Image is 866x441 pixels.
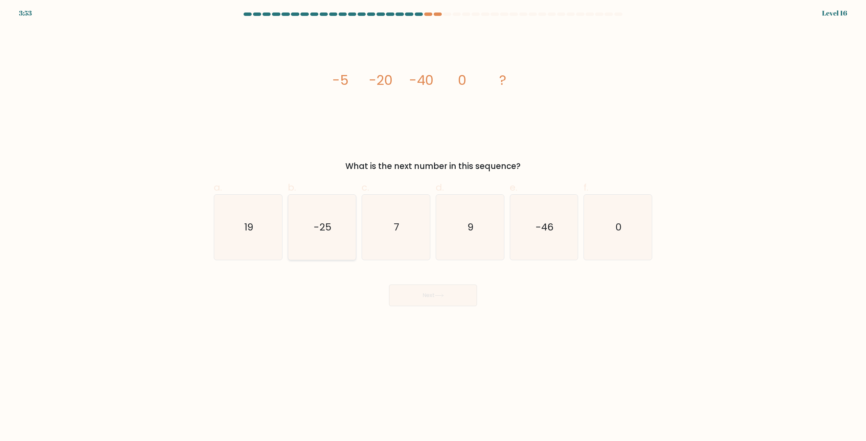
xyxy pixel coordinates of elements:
[584,181,588,194] span: f.
[822,8,847,18] div: Level 16
[458,71,466,90] tspan: 0
[535,221,553,234] text: -46
[510,181,517,194] span: e.
[314,221,332,234] text: -25
[394,221,400,234] text: 7
[288,181,296,194] span: b.
[409,71,434,90] tspan: -40
[389,285,477,306] button: Next
[615,221,622,234] text: 0
[369,71,393,90] tspan: -20
[19,8,32,18] div: 3:53
[333,71,348,90] tspan: -5
[218,160,648,172] div: What is the next number in this sequence?
[499,71,506,90] tspan: ?
[362,181,369,194] span: c.
[244,221,253,234] text: 19
[468,221,474,234] text: 9
[214,181,222,194] span: a.
[436,181,444,194] span: d.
